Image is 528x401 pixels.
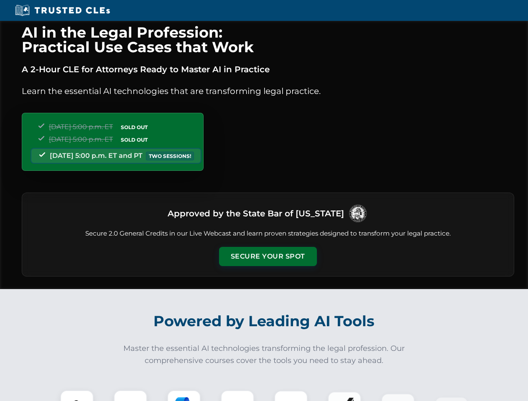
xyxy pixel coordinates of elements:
p: Learn the essential AI technologies that are transforming legal practice. [22,84,514,98]
h2: Powered by Leading AI Tools [33,307,496,336]
span: [DATE] 5:00 p.m. ET [49,123,113,131]
span: SOLD OUT [118,123,150,132]
img: Logo [347,203,368,224]
p: A 2-Hour CLE for Attorneys Ready to Master AI in Practice [22,63,514,76]
p: Master the essential AI technologies transforming the legal profession. Our comprehensive courses... [118,343,411,367]
button: Secure Your Spot [219,247,317,266]
h3: Approved by the State Bar of [US_STATE] [168,206,344,221]
p: Secure 2.0 General Credits in our Live Webcast and learn proven strategies designed to transform ... [32,229,504,239]
span: SOLD OUT [118,135,150,144]
span: [DATE] 5:00 p.m. ET [49,135,113,143]
img: Trusted CLEs [13,4,112,17]
h1: AI in the Legal Profession: Practical Use Cases that Work [22,25,514,54]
